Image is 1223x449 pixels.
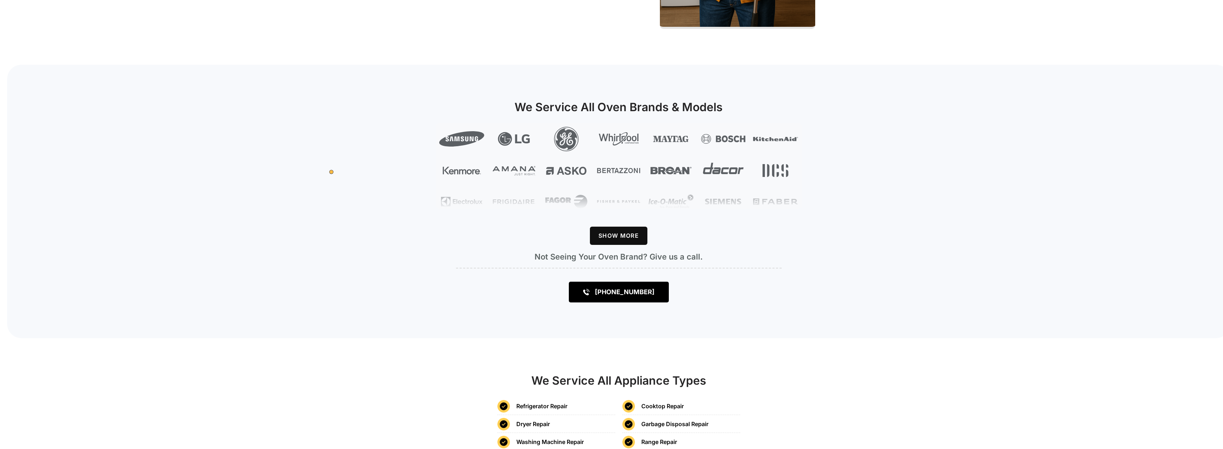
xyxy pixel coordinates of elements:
[640,401,684,411] span: Cooktop Repair
[595,289,655,295] span: [PHONE_NUMBER]
[515,437,584,447] span: Washing Machine Repair
[515,401,567,411] span: Refrigerator Repair
[515,100,723,114] h2: We Service All Oven Brands & Models
[531,374,706,388] h2: We Service All Appliance Types
[640,437,677,447] span: Range Repair
[590,227,647,245] button: Show More
[535,252,703,261] h4: Not Seeing Your Oven Brand? Give us a call.
[515,419,550,429] span: Dryer Repair
[640,419,708,429] span: Garbage Disposal Repair
[569,282,669,302] a: [PHONE_NUMBER]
